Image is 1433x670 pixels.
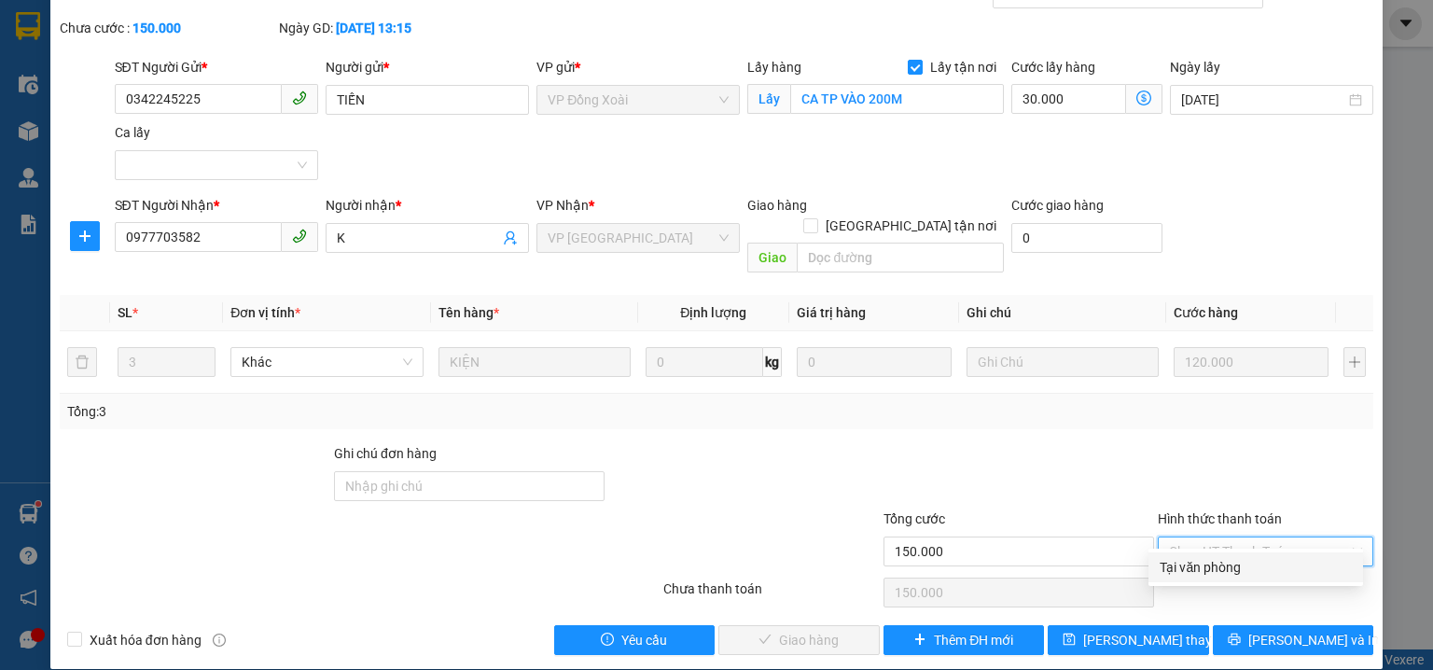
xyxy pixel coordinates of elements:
[9,9,271,110] li: [PERSON_NAME][GEOGRAPHIC_DATA]
[536,198,589,213] span: VP Nhận
[334,471,605,501] input: Ghi chú đơn hàng
[1169,537,1362,565] span: Chọn HT Thanh Toán
[1048,625,1209,655] button: save[PERSON_NAME] thay đổi
[1343,347,1366,377] button: plus
[747,243,797,272] span: Giao
[601,633,614,648] span: exclamation-circle
[747,198,807,213] span: Giao hàng
[790,84,1004,114] input: Lấy tận nơi
[1174,347,1329,377] input: 0
[934,630,1013,650] span: Thêm ĐH mới
[536,57,740,77] div: VP gửi
[1083,630,1232,650] span: [PERSON_NAME] thay đổi
[1158,511,1282,526] label: Hình thức thanh toán
[242,348,411,376] span: Khác
[967,347,1159,377] input: Ghi Chú
[883,511,945,526] span: Tổng cước
[1174,305,1238,320] span: Cước hàng
[438,347,631,377] input: VD: Bàn, Ghế
[292,229,307,244] span: phone
[334,446,437,461] label: Ghi chú đơn hàng
[326,195,529,216] div: Người nhận
[1213,625,1374,655] button: printer[PERSON_NAME] và In
[213,634,226,647] span: info-circle
[718,625,880,655] button: checkGiao hàng
[548,224,729,252] span: VP Phước Bình
[292,91,307,105] span: phone
[797,347,952,377] input: 0
[82,630,209,650] span: Xuất hóa đơn hàng
[548,86,729,114] span: VP Đồng Xoài
[9,132,129,193] li: VP VP [GEOGRAPHIC_DATA]
[883,625,1045,655] button: plusThêm ĐH mới
[326,57,529,77] div: Người gửi
[1011,223,1162,253] input: Cước giao hàng
[923,57,1004,77] span: Lấy tận nơi
[959,295,1166,331] th: Ghi chú
[913,633,926,648] span: plus
[115,57,318,77] div: SĐT Người Gửi
[1011,60,1095,75] label: Cước lấy hàng
[1248,630,1379,650] span: [PERSON_NAME] và In
[279,18,494,38] div: Ngày GD:
[70,221,100,251] button: plus
[797,243,1004,272] input: Dọc đường
[554,625,716,655] button: exclamation-circleYêu cầu
[503,230,518,245] span: user-add
[1160,557,1352,578] div: Tại văn phòng
[67,401,554,422] div: Tổng: 3
[747,60,801,75] span: Lấy hàng
[1011,84,1126,114] input: Cước lấy hàng
[1063,633,1076,648] span: save
[1170,60,1220,75] label: Ngày lấy
[129,132,248,152] li: VP VP Quận 5
[1136,91,1151,105] span: dollar-circle
[621,630,667,650] span: Yêu cầu
[1011,198,1104,213] label: Cước giao hàng
[661,579,881,611] div: Chưa thanh toán
[1181,90,1345,110] input: Ngày lấy
[71,229,99,244] span: plus
[115,125,150,140] label: Ca lấy
[747,84,790,114] span: Lấy
[1228,633,1241,648] span: printer
[132,21,181,35] b: 150.000
[763,347,782,377] span: kg
[60,18,275,38] div: Chưa cước :
[230,305,300,320] span: Đơn vị tính
[115,195,318,216] div: SĐT Người Nhận
[67,347,97,377] button: delete
[818,216,1004,236] span: [GEOGRAPHIC_DATA] tận nơi
[118,305,132,320] span: SL
[797,305,866,320] span: Giá trị hàng
[336,21,411,35] b: [DATE] 13:15
[438,305,499,320] span: Tên hàng
[680,305,746,320] span: Định lượng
